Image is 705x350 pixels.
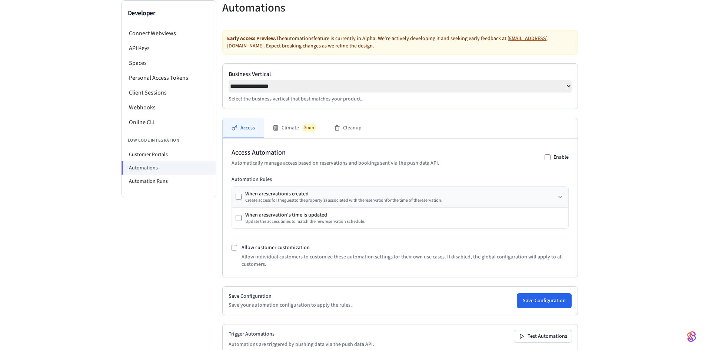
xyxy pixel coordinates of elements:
li: API Keys [122,41,216,56]
div: When a reservation 's time is updated [245,211,365,219]
li: Connect Webviews [122,26,216,41]
button: Access [223,118,264,138]
button: Test Automations [514,330,572,342]
div: Create access for the guest to the property (s) associated with the reservation for the time of t... [245,198,442,204]
strong: Early Access Preview. [227,35,276,42]
button: ClimateSoon [264,118,325,138]
label: Business Vertical [229,70,572,79]
li: Low Code Integration [122,133,216,148]
h2: Save Configuration [229,293,352,300]
div: The automations feature is currently in Alpha. We're actively developing it and seeking early fee... [222,30,578,55]
p: Select the business vertical that best matches your product. [229,95,572,103]
li: Automations [122,161,216,175]
label: Allow customer customization [242,244,310,251]
p: Automatically manage access based on reservations and bookings sent via the push data API. [232,159,439,167]
li: Spaces [122,56,216,70]
li: Personal Access Tokens [122,70,216,85]
button: Cleanup [325,118,370,138]
p: Allow individual customers to customize these automation settings for their own use cases. If dis... [242,253,569,268]
h3: Developer [128,8,210,19]
p: Automations are triggered by pushing data via the push data API. [229,341,374,348]
li: Online CLI [122,115,216,130]
div: Update the access times to match the new reservation schedule. [245,219,365,225]
span: Soon [302,124,316,132]
h2: Trigger Automations [229,330,374,338]
div: When a reservation is created [245,190,442,198]
p: Save your automation configuration to apply the rules. [229,301,352,309]
h3: Automation Rules [232,176,569,183]
li: Client Sessions [122,85,216,100]
label: Enable [553,153,569,161]
img: SeamLogoGradient.69752ec5.svg [687,331,696,343]
li: Customer Portals [122,148,216,161]
li: Automation Runs [122,175,216,188]
h2: Access Automation [232,148,439,158]
h5: Automations [222,0,396,16]
button: Save Configuration [517,293,572,308]
li: Webhooks [122,100,216,115]
a: [EMAIL_ADDRESS][DOMAIN_NAME] [227,35,548,50]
